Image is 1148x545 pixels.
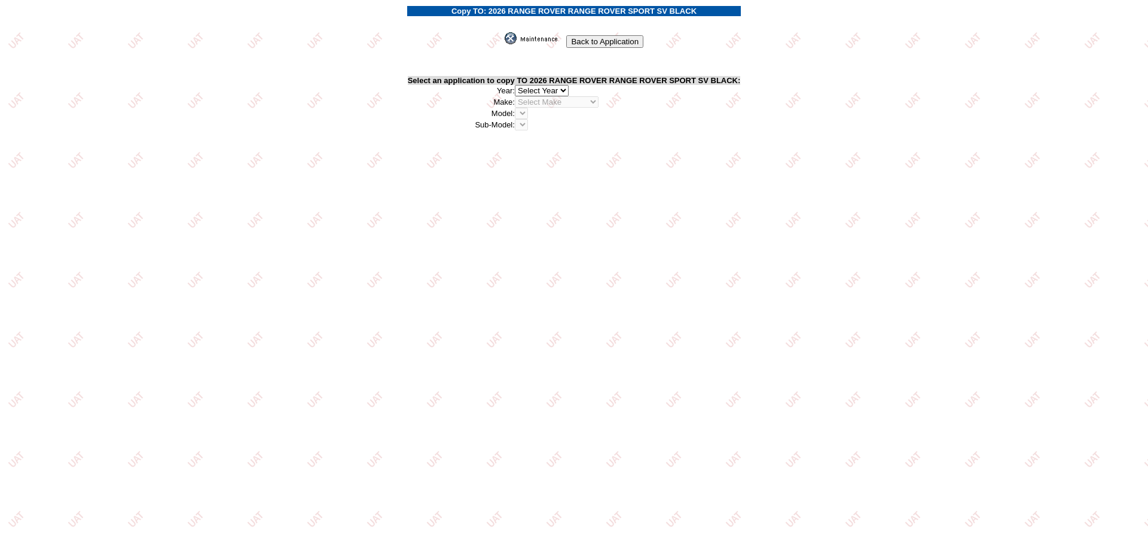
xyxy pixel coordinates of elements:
td: Model: [408,108,515,119]
img: maint.gif [505,32,564,44]
td: Sub-Model: [408,119,515,130]
td: Copy TO: 2026 RANGE ROVER RANGE ROVER SPORT SV BLACK [407,6,741,16]
input: Back to Application [566,35,643,48]
td: Year: [408,85,515,96]
td: Make: [408,96,515,108]
b: Select an application to copy TO 2026 RANGE ROVER RANGE ROVER SPORT SV BLACK: [408,76,741,85]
